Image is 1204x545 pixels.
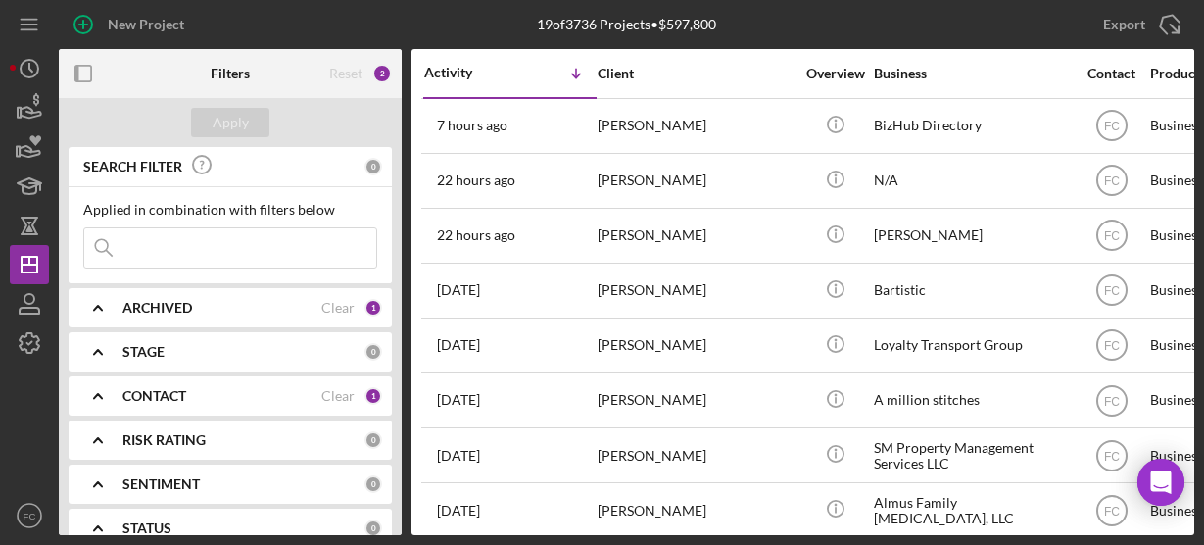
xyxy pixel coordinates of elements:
[424,65,510,80] div: Activity
[874,155,1070,207] div: N/A
[122,300,192,316] b: ARCHIVED
[598,100,794,152] div: [PERSON_NAME]
[1104,174,1120,188] text: FC
[83,159,182,174] b: SEARCH FILTER
[437,448,480,464] time: 2025-08-21 15:53
[364,431,382,449] div: 0
[1137,459,1184,506] div: Open Intercom Messenger
[1104,229,1120,243] text: FC
[598,265,794,317] div: [PERSON_NAME]
[1104,284,1120,298] text: FC
[364,343,382,361] div: 0
[122,432,206,448] b: RISK RATING
[213,108,249,137] div: Apply
[798,66,872,81] div: Overview
[321,388,355,404] div: Clear
[874,484,1070,536] div: Almus Family [MEDICAL_DATA], LLC
[372,64,392,83] div: 2
[437,503,480,519] time: 2025-08-20 16:03
[598,320,794,372] div: [PERSON_NAME]
[24,511,36,521] text: FC
[321,300,355,316] div: Clear
[598,374,794,426] div: [PERSON_NAME]
[1103,5,1145,44] div: Export
[437,227,515,243] time: 2025-08-26 21:55
[122,344,165,360] b: STAGE
[364,475,382,493] div: 0
[437,118,507,133] time: 2025-08-27 13:37
[598,155,794,207] div: [PERSON_NAME]
[122,476,200,492] b: SENTIMENT
[437,337,480,353] time: 2025-08-26 07:52
[10,496,49,535] button: FC
[108,5,184,44] div: New Project
[874,210,1070,262] div: [PERSON_NAME]
[874,66,1070,81] div: Business
[364,158,382,175] div: 0
[1104,449,1120,463] text: FC
[1104,339,1120,353] text: FC
[437,282,480,298] time: 2025-08-26 20:00
[437,392,480,408] time: 2025-08-21 17:38
[874,429,1070,481] div: SM Property Management Services LLC
[598,210,794,262] div: [PERSON_NAME]
[364,520,382,537] div: 0
[874,320,1070,372] div: Loyalty Transport Group
[122,388,186,404] b: CONTACT
[598,484,794,536] div: [PERSON_NAME]
[191,108,269,137] button: Apply
[437,173,515,188] time: 2025-08-26 22:20
[1104,120,1120,133] text: FC
[1084,5,1194,44] button: Export
[598,66,794,81] div: Client
[874,265,1070,317] div: Bartistic
[537,17,716,32] div: 19 of 3736 Projects • $597,800
[364,299,382,317] div: 1
[1075,66,1148,81] div: Contact
[874,100,1070,152] div: BizHub Directory
[364,387,382,405] div: 1
[122,520,171,536] b: STATUS
[598,429,794,481] div: [PERSON_NAME]
[329,66,362,81] div: Reset
[83,202,377,218] div: Applied in combination with filters below
[1104,504,1120,518] text: FC
[874,374,1070,426] div: A million stitches
[1104,394,1120,408] text: FC
[59,5,204,44] button: New Project
[211,66,250,81] b: Filters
